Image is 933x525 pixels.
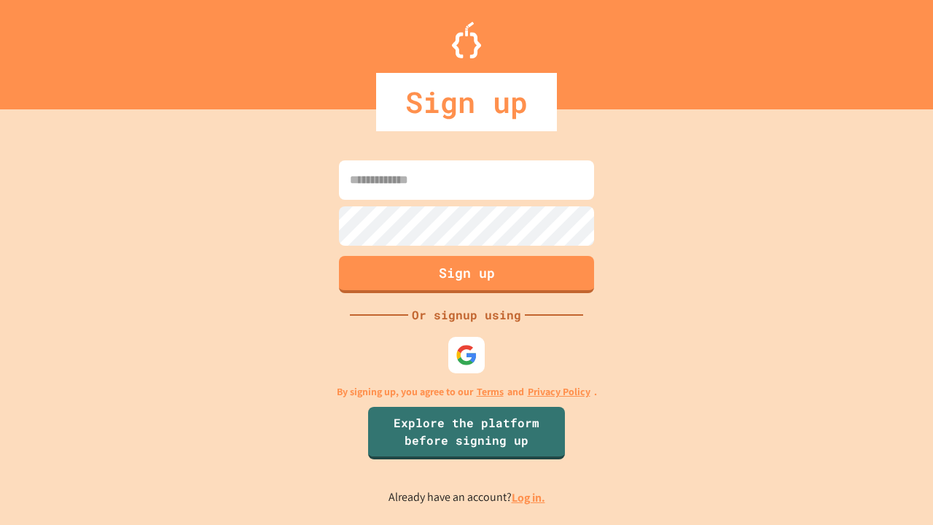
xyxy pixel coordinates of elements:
[408,306,525,324] div: Or signup using
[339,256,594,293] button: Sign up
[368,407,565,459] a: Explore the platform before signing up
[528,384,590,400] a: Privacy Policy
[376,73,557,131] div: Sign up
[337,384,597,400] p: By signing up, you agree to our and .
[872,467,918,510] iframe: chat widget
[512,490,545,505] a: Log in.
[456,344,477,366] img: google-icon.svg
[812,403,918,465] iframe: chat widget
[452,22,481,58] img: Logo.svg
[477,384,504,400] a: Terms
[389,489,545,507] p: Already have an account?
